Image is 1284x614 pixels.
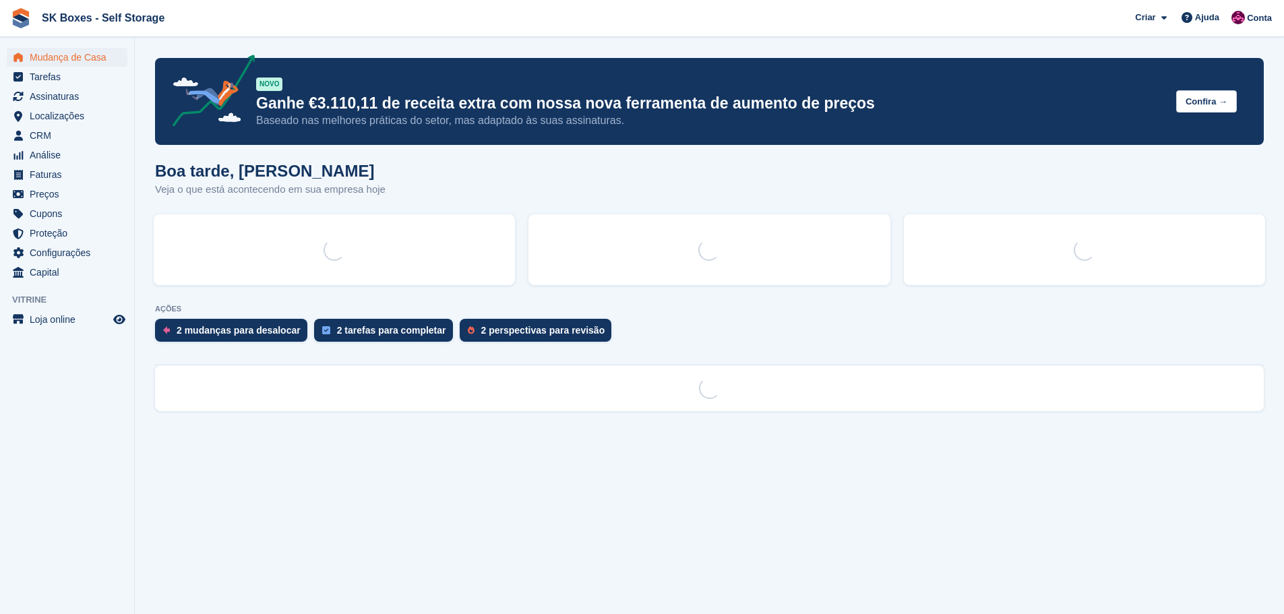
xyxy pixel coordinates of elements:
[322,326,330,334] img: task-75834270c22a3079a89374b754ae025e5fb1db73e45f91037f5363f120a921f8.svg
[7,165,127,184] a: menu
[7,67,127,86] a: menu
[11,8,31,28] img: stora-icon-8386f47178a22dfd0bd8f6a31ec36ba5ce8667c1dd55bd0f319d3a0aa187defe.svg
[161,55,255,131] img: price-adjustments-announcement-icon-8257ccfd72463d97f412b2fc003d46551f7dbcb40ab6d574587a9cd5c0d94...
[30,67,111,86] span: Tarefas
[163,326,170,334] img: move_outs_to_deallocate_icon-f764333ba52eb49d3ac5e1228854f67142a1ed5810a6f6cc68b1a99e826820c5.svg
[155,319,314,348] a: 2 mudanças para desalocar
[177,325,301,336] div: 2 mudanças para desalocar
[12,293,134,307] span: Vitrine
[481,325,605,336] div: 2 perspectivas para revisão
[30,106,111,125] span: Localizações
[256,94,1165,113] p: Ganhe €3.110,11 de receita extra com nossa nova ferramenta de aumento de preços
[7,224,127,243] a: menu
[7,106,127,125] a: menu
[7,243,127,262] a: menu
[7,310,127,329] a: menu
[155,305,1264,313] p: AÇÕES
[155,162,386,180] h1: Boa tarde, [PERSON_NAME]
[30,48,111,67] span: Mudança de Casa
[111,311,127,328] a: Loja de pré-visualização
[1176,90,1237,113] button: Confira →
[36,7,170,29] a: SK Boxes - Self Storage
[7,263,127,282] a: menu
[30,310,111,329] span: Loja online
[1135,11,1155,24] span: Criar
[30,263,111,282] span: Capital
[30,87,111,106] span: Assinaturas
[7,87,127,106] a: menu
[460,319,619,348] a: 2 perspectivas para revisão
[468,326,475,334] img: prospect-51fa495bee0391a8d652442698ab0144808aea92771e9ea1ae160a38d050c398.svg
[1231,11,1245,24] img: Joana Alegria
[7,204,127,223] a: menu
[314,319,460,348] a: 2 tarefas para completar
[1195,11,1219,24] span: Ajuda
[30,146,111,164] span: Análise
[30,165,111,184] span: Faturas
[7,126,127,145] a: menu
[30,185,111,204] span: Preços
[7,146,127,164] a: menu
[30,224,111,243] span: Proteção
[7,185,127,204] a: menu
[256,113,1165,128] p: Baseado nas melhores práticas do setor, mas adaptado às suas assinaturas.
[30,243,111,262] span: Configurações
[256,78,282,91] div: NOVO
[337,325,446,336] div: 2 tarefas para completar
[155,182,386,197] p: Veja o que está acontecendo em sua empresa hoje
[1247,11,1272,25] span: Conta
[30,126,111,145] span: CRM
[30,204,111,223] span: Cupons
[7,48,127,67] a: menu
